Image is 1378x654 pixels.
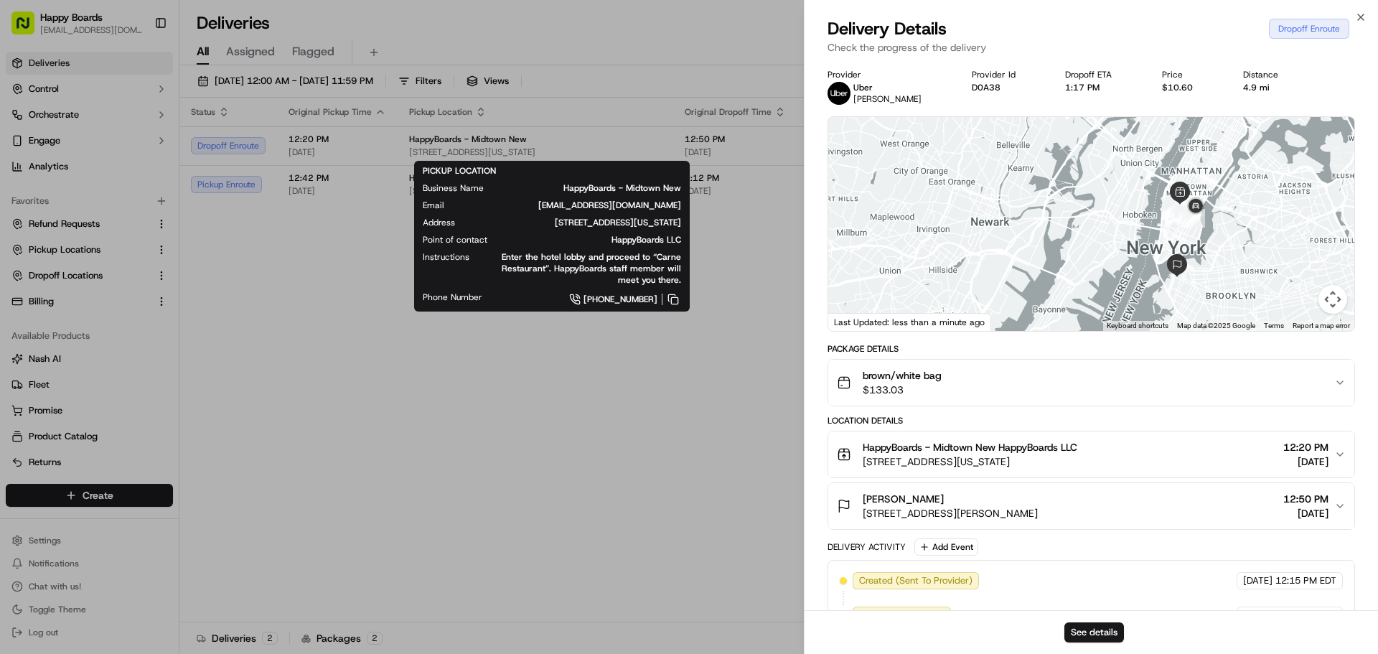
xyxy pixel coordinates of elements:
div: Delivery Activity [828,541,906,553]
span: Business Name [423,182,484,194]
button: Add Event [914,538,978,556]
span: [EMAIL_ADDRESS][DOMAIN_NAME] [467,200,681,211]
button: See details [1064,622,1124,643]
span: Delivery Details [828,17,947,40]
div: Past conversations [14,187,96,198]
span: [PHONE_NUMBER] [583,294,657,305]
span: • [47,223,52,234]
div: Last Updated: less than a minute ago [828,313,991,331]
div: Price [1162,69,1220,80]
span: HappyBoards LLC [510,234,681,246]
div: 7 [1167,196,1186,215]
div: 💻 [121,322,133,334]
span: $133.03 [863,383,942,397]
img: uber-new-logo.jpeg [828,82,850,105]
img: 1755196953914-cd9d9cba-b7f7-46ee-b6f5-75ff69acacf5 [30,137,56,163]
span: [STREET_ADDRESS][PERSON_NAME] [863,506,1038,520]
button: See all [222,184,261,201]
span: API Documentation [136,321,230,335]
span: Phone Number [423,291,482,303]
div: Location Details [828,415,1355,426]
span: Knowledge Base [29,321,110,335]
span: Not Assigned Driver [859,609,945,622]
span: Created (Sent To Provider) [859,574,972,587]
div: 6 [1163,197,1181,216]
div: 17 [1186,209,1205,228]
img: Google [832,312,879,331]
div: 15 [1176,206,1195,225]
button: [PERSON_NAME][STREET_ADDRESS][PERSON_NAME]12:50 PM[DATE] [828,483,1354,529]
div: 14 [1174,205,1193,223]
div: Distance [1243,69,1306,80]
span: PICKUP LOCATION [423,165,496,177]
a: Terms (opens in new tab) [1264,322,1284,330]
div: Provider [828,69,949,80]
span: 12:50 PM [1283,492,1328,506]
a: Report a map error [1293,322,1350,330]
span: • [193,261,198,273]
img: Joana Marie Avellanoza [14,248,37,271]
img: Nash [14,14,43,43]
span: [PERSON_NAME] [PERSON_NAME] [44,261,190,273]
button: Start new chat [244,141,261,159]
div: 12 [1166,199,1184,218]
div: 16 [1182,209,1201,228]
span: 12:15 PM EDT [1275,574,1336,587]
a: Open this area in Google Maps (opens a new window) [832,312,879,331]
div: Dropoff ETA [1065,69,1139,80]
div: 4.9 mi [1243,82,1306,93]
span: Pylon [143,356,174,367]
span: Map data ©2025 Google [1177,322,1255,330]
span: [DATE] [1283,454,1328,469]
p: Check the progress of the delivery [828,40,1355,55]
span: HappyBoards - Midtown New HappyBoards LLC [863,440,1077,454]
span: 12:20 PM [1283,440,1328,454]
p: Uber [853,82,922,93]
span: Enter the hotel lobby and proceed to “Carne Restaurant”. HappyBoards staff member will meet you t... [492,251,681,286]
div: We're available if you need us! [65,151,197,163]
span: [PERSON_NAME] [863,492,944,506]
div: 1:17 PM [1065,82,1139,93]
a: [PHONE_NUMBER] [505,291,681,307]
span: [DATE] [1243,609,1272,622]
p: Welcome 👋 [14,57,261,80]
div: Package Details [828,343,1355,355]
div: Start new chat [65,137,235,151]
img: 1736555255976-a54dd68f-1ca7-489b-9aae-adbdc363a1c4 [29,262,40,274]
span: [DATE] [201,261,230,273]
div: Provider Id [972,69,1043,80]
span: [PERSON_NAME] [853,93,922,105]
a: Powered byPylon [101,355,174,367]
span: [DATE] [1283,506,1328,520]
span: [DATE] [1243,574,1272,587]
span: Point of contact [423,234,487,246]
div: $10.60 [1162,82,1220,93]
img: 1736555255976-a54dd68f-1ca7-489b-9aae-adbdc363a1c4 [14,137,40,163]
span: Email [423,200,444,211]
span: 12:15 PM EDT [1275,609,1336,622]
span: brown/white bag [863,368,942,383]
button: HappyBoards - Midtown New HappyBoards LLC[STREET_ADDRESS][US_STATE]12:20 PM[DATE] [828,431,1354,477]
button: Keyboard shortcuts [1107,321,1168,331]
span: [STREET_ADDRESS][US_STATE] [863,454,1077,469]
span: HappyBoards - Midtown New [507,182,681,194]
button: brown/white bag$133.03 [828,360,1354,406]
span: Instructions [423,251,469,263]
input: Got a question? Start typing here... [37,93,258,108]
a: 💻API Documentation [116,315,236,341]
div: 5 [1162,201,1181,220]
button: Map camera controls [1318,285,1347,314]
span: [STREET_ADDRESS][US_STATE] [478,217,681,228]
div: 📗 [14,322,26,334]
button: D0A38 [972,82,1000,93]
span: [DATE] [55,223,85,234]
a: 📗Knowledge Base [9,315,116,341]
div: 13 [1171,202,1189,221]
span: Address [423,217,455,228]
